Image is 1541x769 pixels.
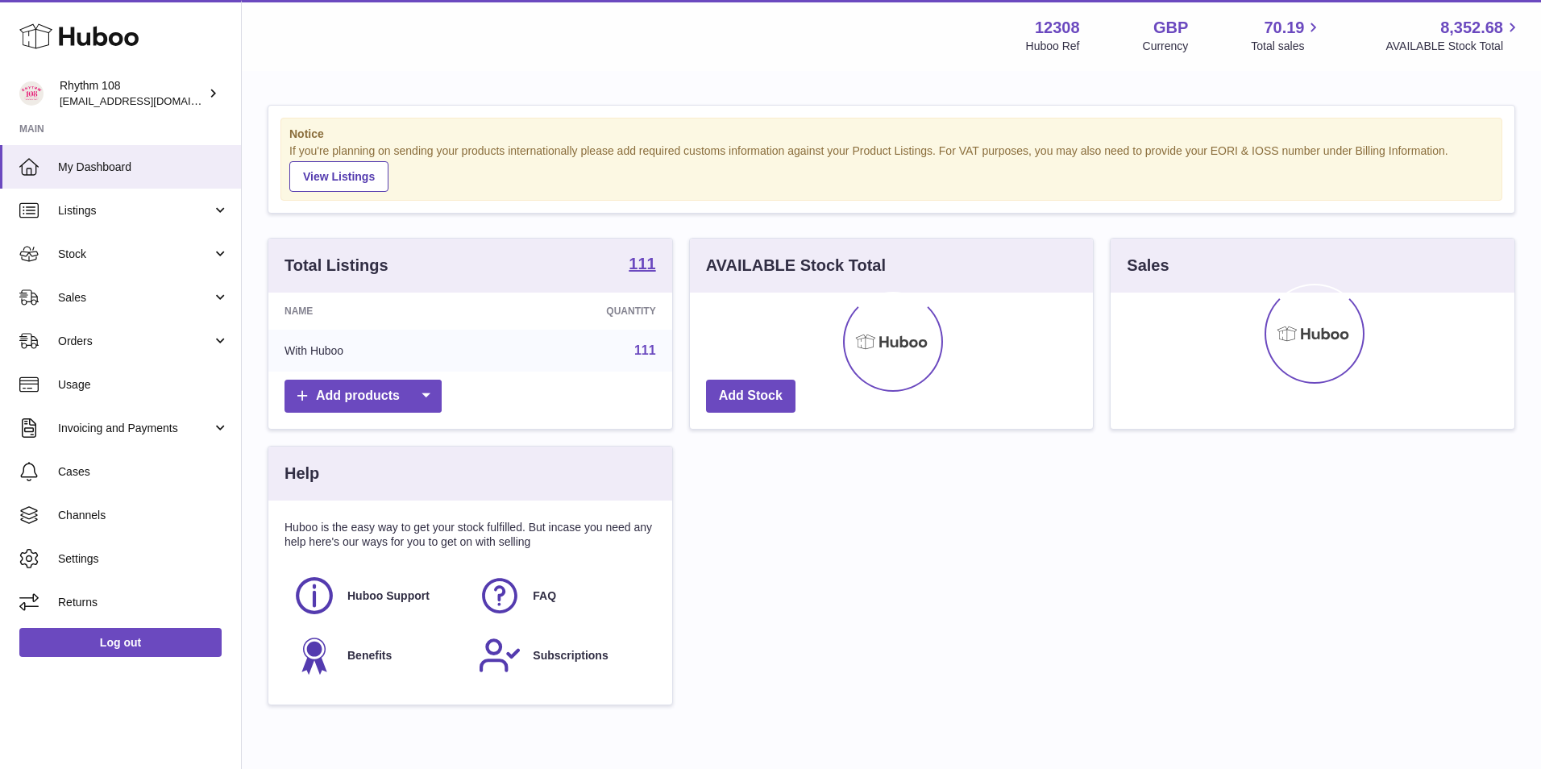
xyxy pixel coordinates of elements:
[1035,17,1080,39] strong: 12308
[58,421,212,436] span: Invoicing and Payments
[289,161,388,192] a: View Listings
[533,588,556,604] span: FAQ
[58,377,229,393] span: Usage
[1026,39,1080,54] div: Huboo Ref
[634,343,656,357] a: 111
[58,595,229,610] span: Returns
[285,463,319,484] h3: Help
[289,143,1493,192] div: If you're planning on sending your products internationally please add required customs informati...
[293,574,462,617] a: Huboo Support
[285,255,388,276] h3: Total Listings
[706,380,795,413] a: Add Stock
[58,160,229,175] span: My Dashboard
[60,78,205,109] div: Rhythm 108
[1251,17,1323,54] a: 70.19 Total sales
[478,634,647,677] a: Subscriptions
[293,634,462,677] a: Benefits
[19,628,222,657] a: Log out
[1385,39,1522,54] span: AVAILABLE Stock Total
[347,648,392,663] span: Benefits
[533,648,608,663] span: Subscriptions
[268,293,481,330] th: Name
[347,588,430,604] span: Huboo Support
[58,464,229,480] span: Cases
[1440,17,1503,39] span: 8,352.68
[58,551,229,567] span: Settings
[58,290,212,306] span: Sales
[60,94,237,107] span: [EMAIL_ADDRESS][DOMAIN_NAME]
[58,334,212,349] span: Orders
[58,203,212,218] span: Listings
[629,256,655,275] a: 111
[285,380,442,413] a: Add products
[706,255,886,276] h3: AVAILABLE Stock Total
[58,247,212,262] span: Stock
[1264,17,1304,39] span: 70.19
[58,508,229,523] span: Channels
[629,256,655,272] strong: 111
[481,293,672,330] th: Quantity
[19,81,44,106] img: internalAdmin-12308@internal.huboo.com
[1143,39,1189,54] div: Currency
[1385,17,1522,54] a: 8,352.68 AVAILABLE Stock Total
[478,574,647,617] a: FAQ
[268,330,481,372] td: With Huboo
[1153,17,1188,39] strong: GBP
[289,127,1493,142] strong: Notice
[1127,255,1169,276] h3: Sales
[1251,39,1323,54] span: Total sales
[285,520,656,551] p: Huboo is the easy way to get your stock fulfilled. But incase you need any help here's our ways f...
